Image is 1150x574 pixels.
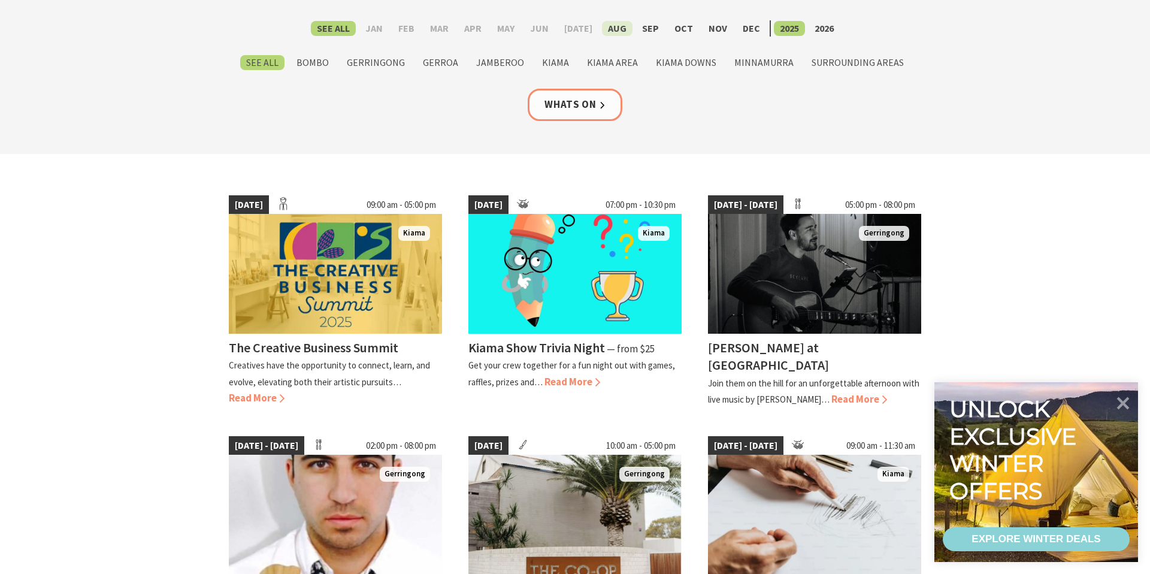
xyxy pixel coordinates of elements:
span: [DATE] [468,436,509,455]
h4: The Creative Business Summit [229,339,398,356]
a: Whats On [528,89,622,120]
span: Gerringong [380,467,430,482]
a: EXPLORE WINTER DEALS [943,527,1130,551]
span: Read More [544,375,600,388]
label: Gerroa [417,55,464,70]
span: Gerringong [619,467,670,482]
span: 10:00 am - 05:00 pm [600,436,682,455]
h4: [PERSON_NAME] at [GEOGRAPHIC_DATA] [708,339,829,373]
label: Oct [668,21,699,36]
p: Join them on the hill for an unforgettable afternoon with live music by [PERSON_NAME]… [708,377,919,405]
a: [DATE] 09:00 am - 05:00 pm creative Business Summit Kiama The Creative Business Summit Creatives ... [229,195,442,407]
a: [DATE] - [DATE] 05:00 pm - 08:00 pm Matt Dundas Gerringong [PERSON_NAME] at [GEOGRAPHIC_DATA] Joi... [708,195,921,407]
label: Kiama Downs [650,55,722,70]
img: creative Business Summit [229,214,442,334]
span: 07:00 pm - 10:30 pm [600,195,682,215]
p: Creatives have the opportunity to connect, learn, and evolve, elevating both their artistic pursu... [229,359,430,387]
span: Gerringong [859,226,909,241]
label: 2025 [774,21,805,36]
label: Jamberoo [470,55,530,70]
label: Aug [602,21,632,36]
span: 02:00 pm - 08:00 pm [360,436,442,455]
label: Mar [424,21,455,36]
label: Bombo [290,55,335,70]
span: [DATE] [468,195,509,215]
span: [DATE] - [DATE] [708,436,783,455]
label: Surrounding Areas [806,55,910,70]
label: Kiama [536,55,575,70]
div: EXPLORE WINTER DEALS [972,527,1100,551]
img: Matt Dundas [708,214,921,334]
label: Apr [458,21,488,36]
label: See All [240,55,285,70]
span: Kiama [398,226,430,241]
span: 09:00 am - 11:30 am [840,436,921,455]
label: Minnamurra [728,55,800,70]
span: Read More [831,392,887,406]
label: Feb [392,21,420,36]
span: Read More [229,391,285,404]
label: 2026 [809,21,840,36]
img: trivia night [468,214,682,334]
label: [DATE] [558,21,598,36]
span: ⁠— from $25 [607,342,655,355]
label: May [491,21,520,36]
label: Gerringong [341,55,411,70]
span: Kiama [877,467,909,482]
span: 09:00 am - 05:00 pm [361,195,442,215]
a: [DATE] 07:00 pm - 10:30 pm trivia night Kiama Kiama Show Trivia Night ⁠— from $25 Get your crew t... [468,195,682,407]
label: Kiama Area [581,55,644,70]
span: Kiama [638,226,670,241]
label: Nov [703,21,733,36]
label: Jun [524,21,555,36]
h4: Kiama Show Trivia Night [468,339,605,356]
span: [DATE] [229,195,269,215]
div: Unlock exclusive winter offers [949,395,1082,504]
label: Dec [737,21,766,36]
label: See All [311,21,356,36]
span: 05:00 pm - 08:00 pm [839,195,921,215]
span: [DATE] - [DATE] [708,195,783,215]
label: Sep [636,21,665,36]
label: Jan [359,21,389,36]
span: [DATE] - [DATE] [229,436,304,455]
p: Get your crew together for a fun night out with games, raffles, prizes and… [468,359,675,387]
